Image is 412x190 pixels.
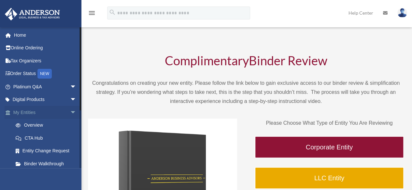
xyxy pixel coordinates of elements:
[5,80,86,93] a: Platinum Q&Aarrow_drop_down
[9,145,86,158] a: Entity Change Request
[70,106,83,119] span: arrow_drop_down
[3,8,62,20] img: Anderson Advisors Platinum Portal
[5,54,86,67] a: Tax Organizers
[88,79,404,106] p: Congratulations on creating your new entity. Please follow the link below to gain exclusive acces...
[9,157,83,170] a: Binder Walkthrough
[5,67,86,81] a: Order StatusNEW
[5,42,86,55] a: Online Ordering
[397,8,407,18] img: User Pic
[70,80,83,94] span: arrow_drop_down
[9,119,86,132] a: Overview
[37,69,52,79] div: NEW
[249,53,327,68] span: Binder Review
[255,119,404,128] p: Please Choose What Type of Entity You Are Reviewing
[165,53,249,68] span: Complimentary
[9,132,86,145] a: CTA Hub
[70,93,83,107] span: arrow_drop_down
[255,136,404,158] a: Corporate Entity
[5,29,86,42] a: Home
[109,9,116,16] i: search
[88,11,96,17] a: menu
[255,167,404,189] a: LLC Entity
[5,106,86,119] a: My Entitiesarrow_drop_down
[88,9,96,17] i: menu
[5,93,86,106] a: Digital Productsarrow_drop_down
